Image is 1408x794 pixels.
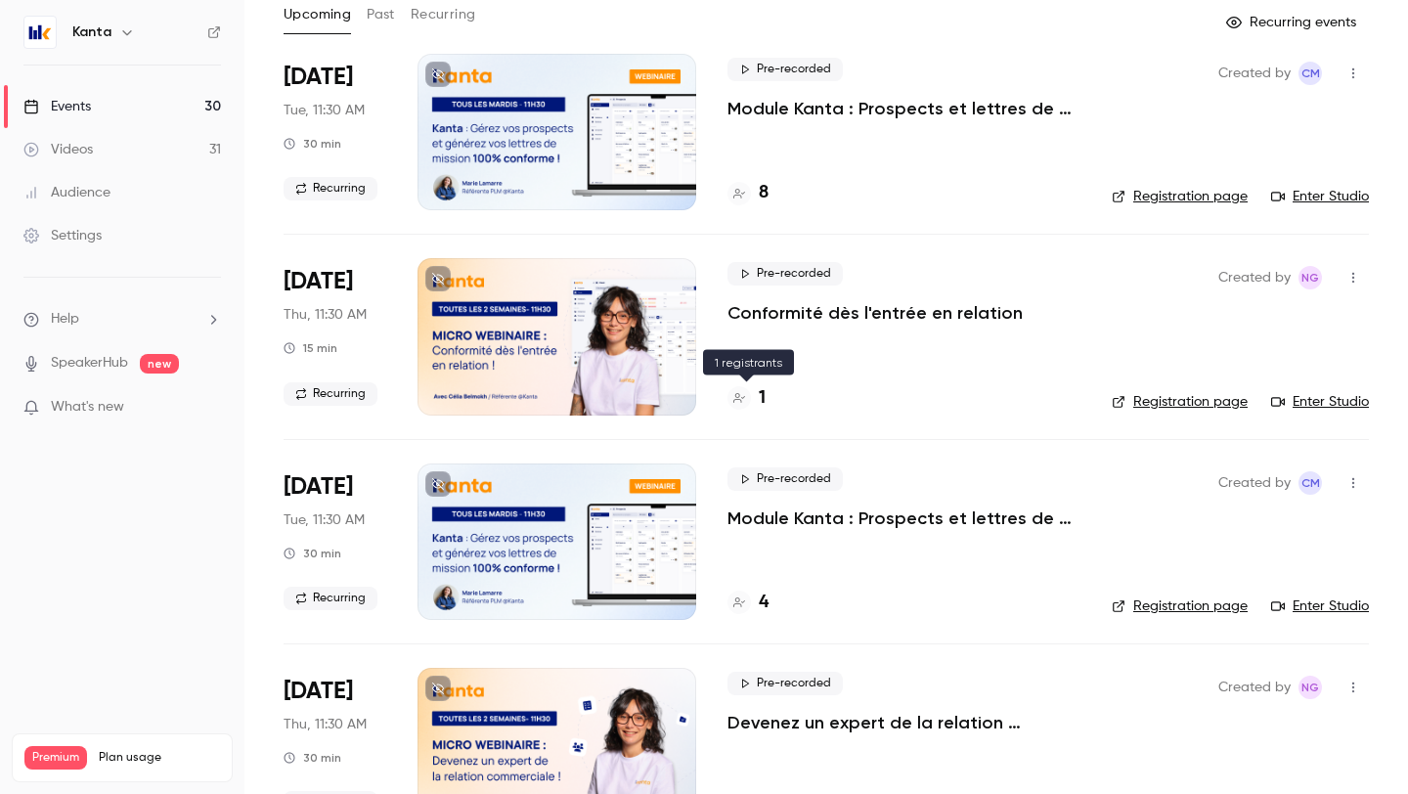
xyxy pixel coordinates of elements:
[23,140,93,159] div: Videos
[284,266,353,297] span: [DATE]
[759,180,769,206] h4: 8
[284,715,367,734] span: Thu, 11:30 AM
[284,382,377,406] span: Recurring
[727,180,769,206] a: 8
[727,590,769,616] a: 4
[1112,187,1248,206] a: Registration page
[727,58,843,81] span: Pre-recorded
[727,385,766,412] a: 1
[23,309,221,330] li: help-dropdown-opener
[284,546,341,561] div: 30 min
[72,22,111,42] h6: Kanta
[727,97,1080,120] a: Module Kanta : Prospects et lettres de mission
[1112,596,1248,616] a: Registration page
[24,746,87,770] span: Premium
[284,305,367,325] span: Thu, 11:30 AM
[51,353,128,374] a: SpeakerHub
[727,711,1080,734] a: Devenez un expert de la relation commerciale !
[727,467,843,491] span: Pre-recorded
[23,97,91,116] div: Events
[284,54,386,210] div: Sep 16 Tue, 11:30 AM (Europe/Paris)
[1298,676,1322,699] span: Nicolas Guitard
[284,340,337,356] div: 15 min
[1298,471,1322,495] span: Charlotte MARTEL
[1301,676,1319,699] span: NG
[284,101,365,120] span: Tue, 11:30 AM
[1218,62,1291,85] span: Created by
[727,301,1023,325] a: Conformité dès l'entrée en relation
[727,507,1080,530] a: Module Kanta : Prospects et lettres de mission
[1271,596,1369,616] a: Enter Studio
[759,385,766,412] h4: 1
[23,226,102,245] div: Settings
[140,354,179,374] span: new
[759,590,769,616] h4: 4
[1217,7,1369,38] button: Recurring events
[1218,266,1291,289] span: Created by
[284,510,365,530] span: Tue, 11:30 AM
[51,397,124,418] span: What's new
[1298,266,1322,289] span: Nicolas Guitard
[1298,62,1322,85] span: Charlotte MARTEL
[1301,62,1320,85] span: CM
[284,136,341,152] div: 30 min
[24,17,56,48] img: Kanta
[1218,471,1291,495] span: Created by
[284,587,377,610] span: Recurring
[1301,471,1320,495] span: CM
[198,399,221,417] iframe: Noticeable Trigger
[284,676,353,707] span: [DATE]
[284,463,386,620] div: Sep 23 Tue, 11:30 AM (Europe/Paris)
[1301,266,1319,289] span: NG
[99,750,220,766] span: Plan usage
[727,672,843,695] span: Pre-recorded
[1271,392,1369,412] a: Enter Studio
[1271,187,1369,206] a: Enter Studio
[23,183,110,202] div: Audience
[284,471,353,503] span: [DATE]
[1218,676,1291,699] span: Created by
[284,177,377,200] span: Recurring
[284,258,386,415] div: Sep 18 Thu, 11:30 AM (Europe/Paris)
[284,750,341,766] div: 30 min
[284,62,353,93] span: [DATE]
[51,309,79,330] span: Help
[1112,392,1248,412] a: Registration page
[727,262,843,286] span: Pre-recorded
